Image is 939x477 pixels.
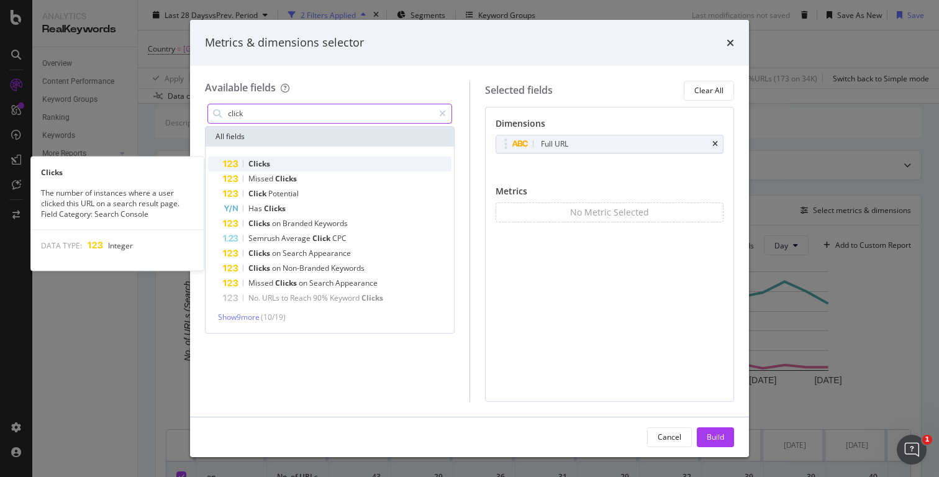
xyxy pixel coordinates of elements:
[262,293,281,303] span: URLs
[248,158,270,169] span: Clicks
[485,83,553,98] div: Selected fields
[541,138,568,150] div: Full URL
[684,81,734,101] button: Clear All
[272,218,283,229] span: on
[309,278,335,288] span: Search
[647,427,692,447] button: Cancel
[658,432,681,442] div: Cancel
[248,233,281,243] span: Semrush
[205,81,276,94] div: Available fields
[496,117,724,135] div: Dimensions
[313,293,330,303] span: 90%
[248,188,268,199] span: Click
[290,293,313,303] span: Reach
[281,293,290,303] span: to
[496,185,724,202] div: Metrics
[897,435,927,465] iframe: Intercom live chat
[283,248,309,258] span: Search
[707,432,724,442] div: Build
[218,312,260,322] span: Show 9 more
[331,263,365,273] span: Keywords
[272,248,283,258] span: on
[190,20,749,457] div: modal
[248,278,275,288] span: Missed
[248,293,262,303] span: No.
[712,140,718,148] div: times
[248,203,264,214] span: Has
[264,203,286,214] span: Clicks
[330,293,361,303] span: Keyword
[272,263,283,273] span: on
[31,167,204,178] div: Clicks
[248,173,275,184] span: Missed
[283,218,314,229] span: Branded
[268,188,299,199] span: Potential
[248,263,272,273] span: Clicks
[314,218,348,229] span: Keywords
[281,233,312,243] span: Average
[312,233,332,243] span: Click
[248,218,272,229] span: Clicks
[261,312,286,322] span: ( 10 / 19 )
[697,427,734,447] button: Build
[205,35,364,51] div: Metrics & dimensions selector
[570,206,649,219] div: No Metric Selected
[335,278,378,288] span: Appearance
[275,278,299,288] span: Clicks
[283,263,331,273] span: Non-Branded
[496,135,724,153] div: Full URLtimes
[694,85,724,96] div: Clear All
[31,188,204,219] div: The number of instances where a user clicked this URL on a search result page. Field Category: Se...
[227,104,433,123] input: Search by field name
[727,35,734,51] div: times
[361,293,383,303] span: Clicks
[332,233,347,243] span: CPC
[309,248,351,258] span: Appearance
[299,278,309,288] span: on
[922,435,932,445] span: 1
[206,127,454,147] div: All fields
[248,248,272,258] span: Clicks
[275,173,297,184] span: Clicks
